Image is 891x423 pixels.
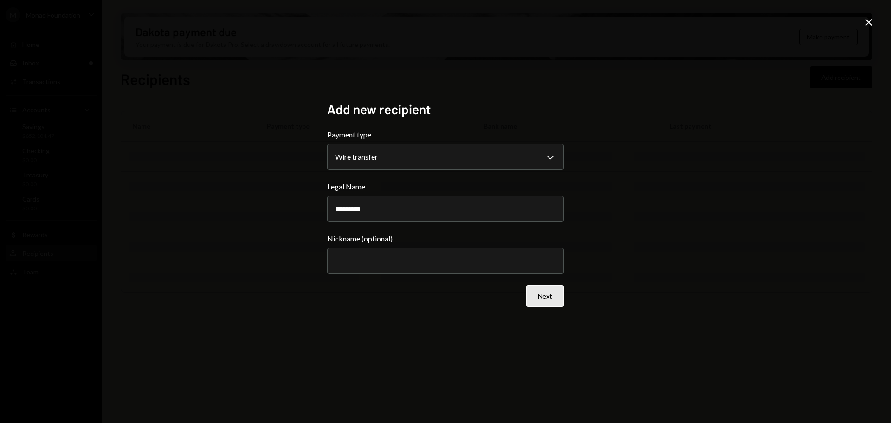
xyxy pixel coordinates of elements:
[327,233,564,244] label: Nickname (optional)
[327,181,564,192] label: Legal Name
[327,129,564,140] label: Payment type
[327,100,564,118] h2: Add new recipient
[526,285,564,307] button: Next
[327,144,564,170] button: Payment type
